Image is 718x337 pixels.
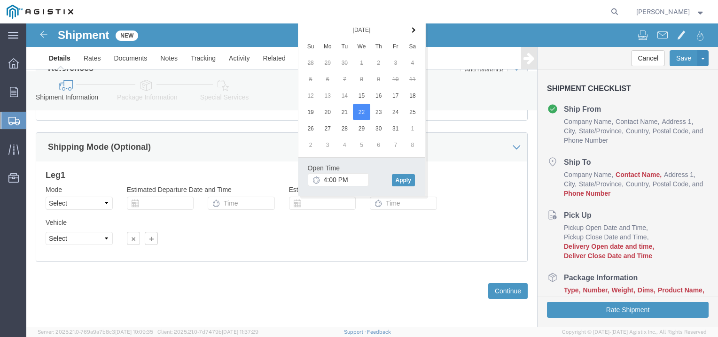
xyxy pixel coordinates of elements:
a: Support [344,329,367,335]
span: Chad Munn [636,7,690,17]
iframe: FS Legacy Container [26,23,718,327]
span: Copyright © [DATE]-[DATE] Agistix Inc., All Rights Reserved [562,328,707,336]
span: Server: 2025.21.0-769a9a7b8c3 [38,329,153,335]
img: logo [7,5,73,19]
span: Client: 2025.21.0-7d7479b [157,329,258,335]
span: [DATE] 11:37:29 [222,329,258,335]
a: Feedback [367,329,391,335]
button: [PERSON_NAME] [636,6,705,17]
span: [DATE] 10:09:35 [115,329,153,335]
